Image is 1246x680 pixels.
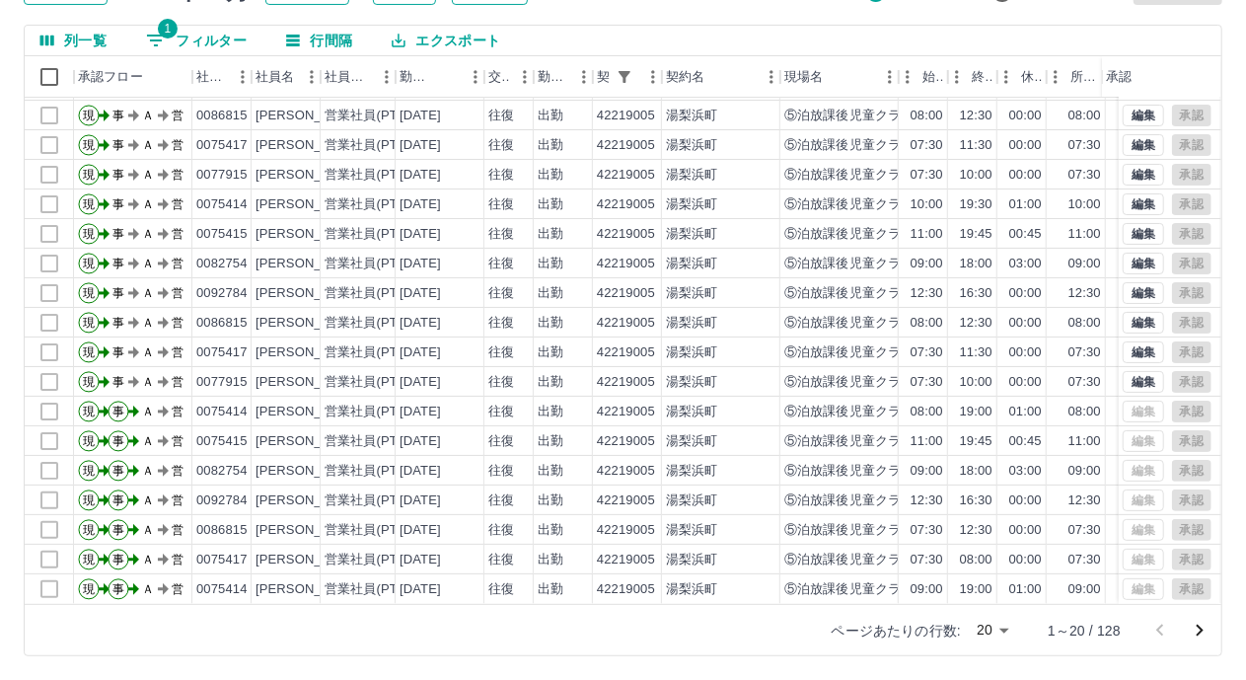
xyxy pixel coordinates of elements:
[142,138,154,152] text: Ａ
[1068,255,1101,273] div: 09:00
[1068,491,1101,510] div: 12:30
[400,403,441,421] div: [DATE]
[488,136,514,155] div: 往復
[488,166,514,185] div: 往復
[488,284,514,303] div: 往復
[372,62,402,92] button: メニュー
[83,316,95,330] text: 現
[1102,56,1205,98] div: 承認
[228,62,257,92] button: メニュー
[538,107,563,125] div: 出勤
[83,405,95,418] text: 現
[538,255,563,273] div: 出勤
[325,255,428,273] div: 営業社員(PT契約)
[960,195,992,214] div: 19:30
[325,521,428,540] div: 営業社員(PT契約)
[666,314,718,333] div: 湯梨浜町
[1180,611,1219,650] button: 次のページへ
[784,284,915,303] div: ⑤泊放課後児童クラブ
[112,493,124,507] text: 事
[112,227,124,241] text: 事
[1009,314,1042,333] div: 00:00
[112,109,124,122] text: 事
[83,109,95,122] text: 現
[538,491,563,510] div: 出勤
[400,225,441,244] div: [DATE]
[112,316,124,330] text: 事
[911,491,943,510] div: 12:30
[666,284,718,303] div: 湯梨浜町
[611,63,638,91] button: フィルター表示
[597,225,655,244] div: 42219005
[666,432,718,451] div: 湯梨浜町
[1009,432,1042,451] div: 00:45
[666,166,718,185] div: 湯梨浜町
[256,432,363,451] div: [PERSON_NAME]
[1009,343,1042,362] div: 00:00
[662,56,780,98] div: 契約名
[510,62,540,92] button: メニュー
[960,314,992,333] div: 12:30
[196,166,248,185] div: 0077915
[83,227,95,241] text: 現
[899,56,948,98] div: 始業
[1123,223,1164,245] button: 編集
[142,434,154,448] text: Ａ
[196,403,248,421] div: 0075414
[112,286,124,300] text: 事
[172,257,183,270] text: 営
[538,166,563,185] div: 出勤
[1123,371,1164,393] button: 編集
[488,107,514,125] div: 往復
[911,432,943,451] div: 11:00
[597,373,655,392] div: 42219005
[597,107,655,125] div: 42219005
[666,491,718,510] div: 湯梨浜町
[172,197,183,211] text: 営
[597,314,655,333] div: 42219005
[488,195,514,214] div: 往復
[400,284,441,303] div: [DATE]
[538,462,563,481] div: 出勤
[538,195,563,214] div: 出勤
[911,255,943,273] div: 09:00
[172,286,183,300] text: 営
[297,62,327,92] button: メニュー
[488,373,514,392] div: 往復
[325,56,372,98] div: 社員区分
[1068,462,1101,481] div: 09:00
[256,166,363,185] div: [PERSON_NAME]
[538,432,563,451] div: 出勤
[400,255,441,273] div: [DATE]
[611,63,638,91] div: 1件のフィルターを適用中
[142,345,154,359] text: Ａ
[597,136,655,155] div: 42219005
[922,56,944,98] div: 始業
[142,197,154,211] text: Ａ
[256,462,363,481] div: [PERSON_NAME]
[172,227,183,241] text: 営
[784,107,915,125] div: ⑤泊放課後児童クラブ
[666,56,704,98] div: 契約名
[784,136,915,155] div: ⑤泊放課後児童クラブ
[196,314,248,333] div: 0086815
[875,62,905,92] button: メニュー
[538,225,563,244] div: 出勤
[112,138,124,152] text: 事
[1068,225,1101,244] div: 11:00
[538,343,563,362] div: 出勤
[400,195,441,214] div: [DATE]
[196,432,248,451] div: 0075415
[83,345,95,359] text: 現
[172,316,183,330] text: 営
[172,493,183,507] text: 営
[256,107,363,125] div: [PERSON_NAME]
[1009,255,1042,273] div: 03:00
[1009,136,1042,155] div: 00:00
[666,462,718,481] div: 湯梨浜町
[1070,56,1102,98] div: 所定開始
[597,166,655,185] div: 42219005
[256,225,363,244] div: [PERSON_NAME]
[256,343,363,362] div: [PERSON_NAME]
[666,107,718,125] div: 湯梨浜町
